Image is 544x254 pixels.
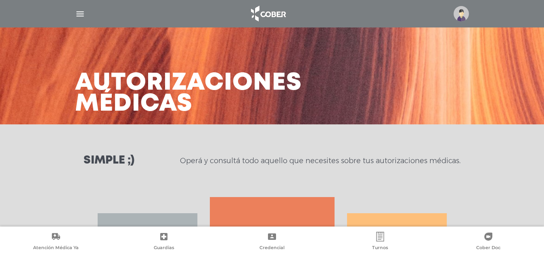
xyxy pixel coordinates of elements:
[372,245,388,252] span: Turnos
[326,232,434,252] a: Turnos
[454,6,469,21] img: profile-placeholder.svg
[75,9,85,19] img: Cober_menu-lines-white.svg
[154,245,174,252] span: Guardias
[110,232,218,252] a: Guardias
[180,156,460,166] p: Operá y consultá todo aquello que necesites sobre tus autorizaciones médicas.
[476,245,500,252] span: Cober Doc
[84,155,134,166] h3: Simple ;)
[247,4,289,23] img: logo_cober_home-white.png
[75,73,302,115] h3: Autorizaciones médicas
[33,245,79,252] span: Atención Médica Ya
[259,245,285,252] span: Credencial
[434,232,542,252] a: Cober Doc
[2,232,110,252] a: Atención Médica Ya
[218,232,326,252] a: Credencial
